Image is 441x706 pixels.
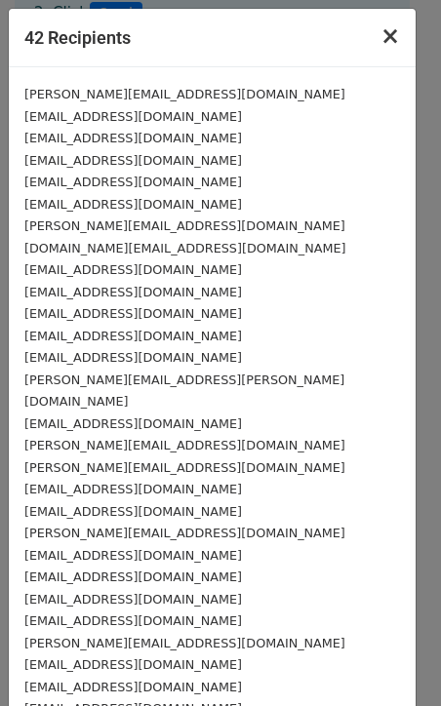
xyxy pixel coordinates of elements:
[24,504,242,519] small: [EMAIL_ADDRESS][DOMAIN_NAME]
[24,350,242,365] small: [EMAIL_ADDRESS][DOMAIN_NAME]
[24,680,242,694] small: [EMAIL_ADDRESS][DOMAIN_NAME]
[24,613,242,628] small: [EMAIL_ADDRESS][DOMAIN_NAME]
[24,109,242,124] small: [EMAIL_ADDRESS][DOMAIN_NAME]
[24,306,242,321] small: [EMAIL_ADDRESS][DOMAIN_NAME]
[24,153,242,168] small: [EMAIL_ADDRESS][DOMAIN_NAME]
[24,657,242,672] small: [EMAIL_ADDRESS][DOMAIN_NAME]
[24,526,345,540] small: [PERSON_NAME][EMAIL_ADDRESS][DOMAIN_NAME]
[24,569,242,584] small: [EMAIL_ADDRESS][DOMAIN_NAME]
[24,24,131,51] h5: 42 Recipients
[24,241,345,255] small: [DOMAIN_NAME][EMAIL_ADDRESS][DOMAIN_NAME]
[343,612,441,706] div: Sohbet Aracı
[24,636,345,650] small: [PERSON_NAME][EMAIL_ADDRESS][DOMAIN_NAME]
[24,329,242,343] small: [EMAIL_ADDRESS][DOMAIN_NAME]
[24,131,242,145] small: [EMAIL_ADDRESS][DOMAIN_NAME]
[24,218,345,233] small: [PERSON_NAME][EMAIL_ADDRESS][DOMAIN_NAME]
[24,373,344,410] small: [PERSON_NAME][EMAIL_ADDRESS][PERSON_NAME][DOMAIN_NAME]
[24,460,345,475] small: [PERSON_NAME][EMAIL_ADDRESS][DOMAIN_NAME]
[365,9,416,63] button: Close
[24,548,242,563] small: [EMAIL_ADDRESS][DOMAIN_NAME]
[24,262,242,277] small: [EMAIL_ADDRESS][DOMAIN_NAME]
[343,612,441,706] iframe: Chat Widget
[381,22,400,50] span: ×
[24,285,242,299] small: [EMAIL_ADDRESS][DOMAIN_NAME]
[24,592,242,607] small: [EMAIL_ADDRESS][DOMAIN_NAME]
[24,175,242,189] small: [EMAIL_ADDRESS][DOMAIN_NAME]
[24,416,242,431] small: [EMAIL_ADDRESS][DOMAIN_NAME]
[24,197,242,212] small: [EMAIL_ADDRESS][DOMAIN_NAME]
[24,482,242,496] small: [EMAIL_ADDRESS][DOMAIN_NAME]
[24,87,345,101] small: [PERSON_NAME][EMAIL_ADDRESS][DOMAIN_NAME]
[24,438,345,452] small: [PERSON_NAME][EMAIL_ADDRESS][DOMAIN_NAME]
